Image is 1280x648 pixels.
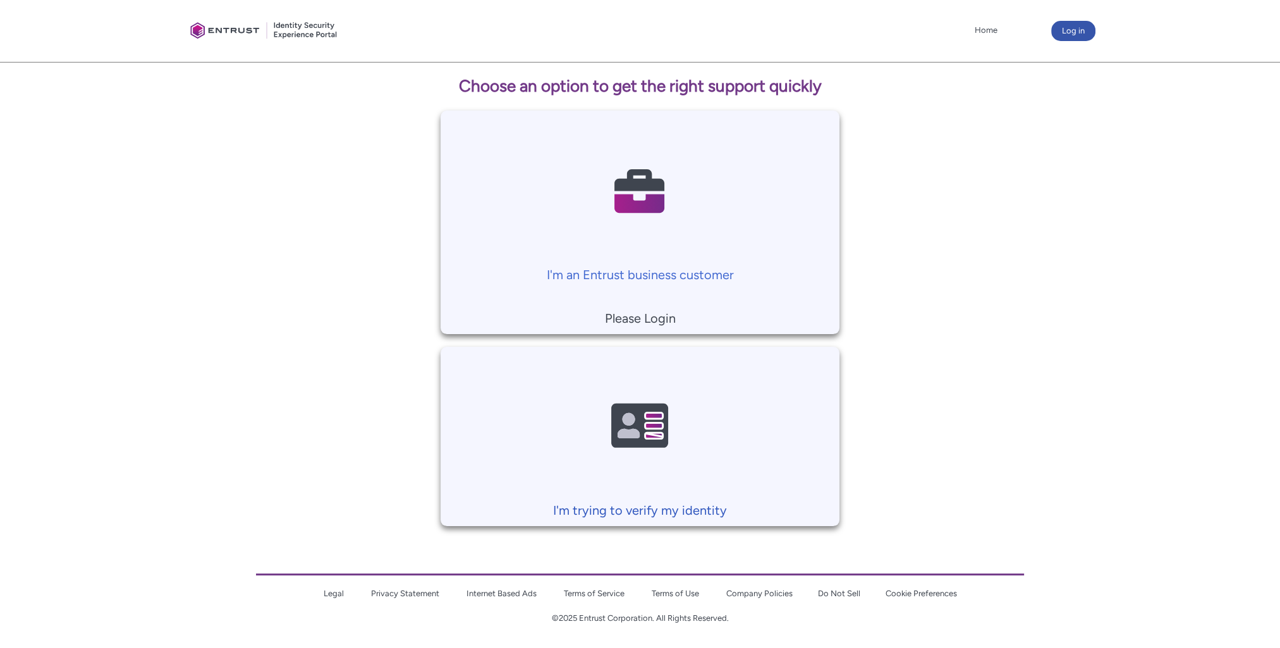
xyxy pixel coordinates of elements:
p: Choose an option to get the right support quickly [219,74,1062,99]
p: I'm trying to verify my identity [447,501,834,520]
a: Company Policies [726,589,793,598]
img: Contact Support [580,123,700,259]
a: Terms of Service [564,589,625,598]
p: Please Login [447,309,834,328]
a: Internet Based Ads [466,589,537,598]
a: Legal [324,589,344,598]
img: Contact Support [580,359,700,495]
a: I'm an Entrust business customer [441,111,840,284]
a: I'm trying to verify my identity [441,347,840,520]
button: Log in [1051,21,1095,41]
a: Privacy Statement [371,589,439,598]
a: Do Not Sell [818,589,860,598]
a: Terms of Use [652,589,699,598]
a: Home [972,21,1001,40]
p: ©2025 Entrust Corporation. All Rights Reserved. [256,612,1024,625]
a: Cookie Preferences [886,589,957,598]
p: I'm an Entrust business customer [447,265,834,284]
